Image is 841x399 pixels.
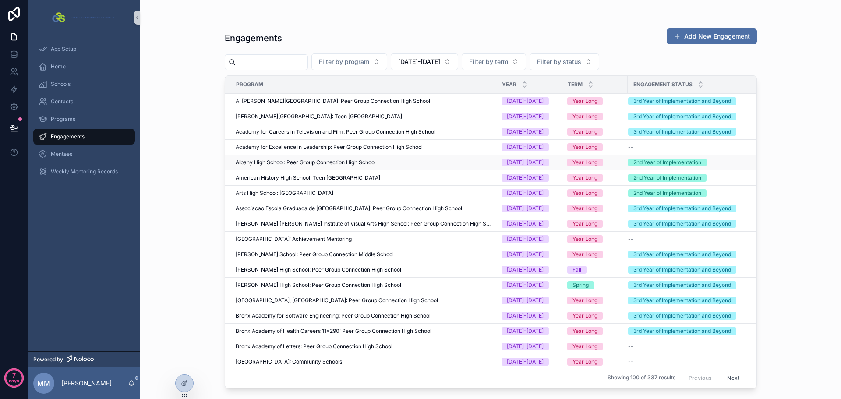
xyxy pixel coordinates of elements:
[225,32,282,44] h1: Engagements
[572,358,597,366] div: Year Long
[567,358,622,366] a: Year Long
[507,327,544,335] div: [DATE]-[DATE]
[236,358,342,365] span: [GEOGRAPHIC_DATA]: Community Schools
[502,81,516,88] span: Year
[567,97,622,105] a: Year Long
[507,235,544,243] div: [DATE]-[DATE]
[633,281,731,289] div: 3rd Year of Implementation and Beyond
[37,378,50,388] span: MM
[51,133,85,140] span: Engagements
[628,358,746,365] a: --
[628,236,746,243] a: --
[236,159,491,166] a: Albany High School: Peer Group Connection High School
[572,128,597,136] div: Year Long
[567,174,622,182] a: Year Long
[236,328,431,335] span: Bronx Academy of Health Careers 11x290: Peer Group Connection High School
[502,174,557,182] a: [DATE]-[DATE]
[567,251,622,258] a: Year Long
[236,266,491,273] a: [PERSON_NAME] High School: Peer Group Connection High School
[628,312,746,320] a: 3rd Year of Implementation and Beyond
[9,374,19,387] p: days
[572,205,597,212] div: Year Long
[236,312,491,319] a: Bronx Academy for Software Engineering: Peer Group Connection High School
[319,57,369,66] span: Filter by program
[633,113,731,120] div: 3rd Year of Implementation and Beyond
[236,358,491,365] a: [GEOGRAPHIC_DATA]: Community Schools
[502,251,557,258] a: [DATE]-[DATE]
[628,189,746,197] a: 2nd Year of Implementation
[633,251,731,258] div: 3rd Year of Implementation and Beyond
[507,174,544,182] div: [DATE]-[DATE]
[567,343,622,350] a: Year Long
[502,266,557,274] a: [DATE]-[DATE]
[572,327,597,335] div: Year Long
[502,205,557,212] a: [DATE]-[DATE]
[628,220,746,228] a: 3rd Year of Implementation and Beyond
[628,144,633,151] span: --
[537,57,581,66] span: Filter by status
[567,266,622,274] a: Fall
[391,53,458,70] button: Select Button
[311,53,387,70] button: Select Button
[507,159,544,166] div: [DATE]-[DATE]
[567,235,622,243] a: Year Long
[567,220,622,228] a: Year Long
[628,266,746,274] a: 3rd Year of Implementation and Beyond
[33,111,135,127] a: Programs
[507,251,544,258] div: [DATE]-[DATE]
[667,28,757,44] button: Add New Engagement
[398,57,440,66] span: [DATE]-[DATE]
[33,41,135,57] a: App Setup
[236,98,430,105] span: A. [PERSON_NAME][GEOGRAPHIC_DATA]: Peer Group Connection High School
[628,205,746,212] a: 3rd Year of Implementation and Beyond
[236,282,491,289] a: [PERSON_NAME] High School: Peer Group Connection High School
[236,236,491,243] a: [GEOGRAPHIC_DATA]: Achievement Mentoring
[507,358,544,366] div: [DATE]-[DATE]
[462,53,526,70] button: Select Button
[567,281,622,289] a: Spring
[236,98,491,105] a: A. [PERSON_NAME][GEOGRAPHIC_DATA]: Peer Group Connection High School
[568,81,583,88] span: Term
[502,159,557,166] a: [DATE]-[DATE]
[628,113,746,120] a: 3rd Year of Implementation and Beyond
[502,128,557,136] a: [DATE]-[DATE]
[236,128,491,135] a: Academy for Careers in Television and Film: Peer Group Connection High School
[502,343,557,350] a: [DATE]-[DATE]
[502,312,557,320] a: [DATE]-[DATE]
[236,220,491,227] a: [PERSON_NAME] [PERSON_NAME] Institute of Visual Arts High School: Peer Group Connection High School
[572,189,597,197] div: Year Long
[507,128,544,136] div: [DATE]-[DATE]
[236,282,401,289] span: [PERSON_NAME] High School: Peer Group Connection High School
[12,371,16,380] p: 7
[33,146,135,162] a: Mentees
[572,312,597,320] div: Year Long
[628,144,746,151] a: --
[502,235,557,243] a: [DATE]-[DATE]
[236,159,376,166] span: Albany High School: Peer Group Connection High School
[633,205,731,212] div: 3rd Year of Implementation and Beyond
[33,59,135,74] a: Home
[567,128,622,136] a: Year Long
[51,151,72,158] span: Mentees
[502,220,557,228] a: [DATE]-[DATE]
[633,297,731,304] div: 3rd Year of Implementation and Beyond
[633,266,731,274] div: 3rd Year of Implementation and Beyond
[628,297,746,304] a: 3rd Year of Implementation and Beyond
[33,94,135,109] a: Contacts
[236,190,491,197] a: Arts High School: [GEOGRAPHIC_DATA]
[51,98,73,105] span: Contacts
[502,113,557,120] a: [DATE]-[DATE]
[628,343,633,350] span: --
[236,266,401,273] span: [PERSON_NAME] High School: Peer Group Connection High School
[507,205,544,212] div: [DATE]-[DATE]
[572,266,581,274] div: Fall
[469,57,508,66] span: Filter by term
[236,328,491,335] a: Bronx Academy of Health Careers 11x290: Peer Group Connection High School
[572,159,597,166] div: Year Long
[50,11,117,25] img: App logo
[236,297,491,304] a: [GEOGRAPHIC_DATA], [GEOGRAPHIC_DATA]: Peer Group Connection High School
[628,281,746,289] a: 3rd Year of Implementation and Beyond
[567,297,622,304] a: Year Long
[628,128,746,136] a: 3rd Year of Implementation and Beyond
